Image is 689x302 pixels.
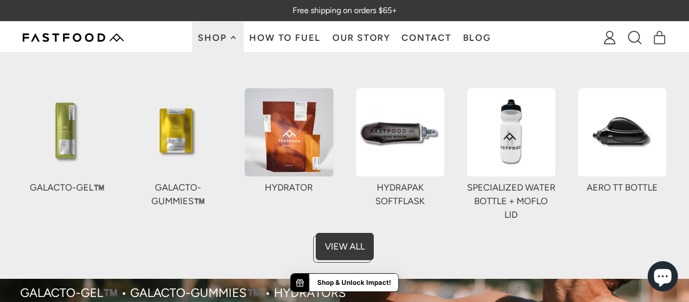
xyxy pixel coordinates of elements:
button: Shop [192,22,244,53]
a: Our Story [327,22,396,53]
inbox-online-store-chat: Shopify online store chat [645,261,681,294]
p: Galacto-Gel™️ • Galacto-Gummies™️ • Hydrators [20,285,346,301]
a: How To Fuel [244,22,326,53]
span: Shop [198,33,229,42]
a: Contact [396,22,457,53]
a: Blog [457,22,497,53]
img: Fastfood [23,33,124,42]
